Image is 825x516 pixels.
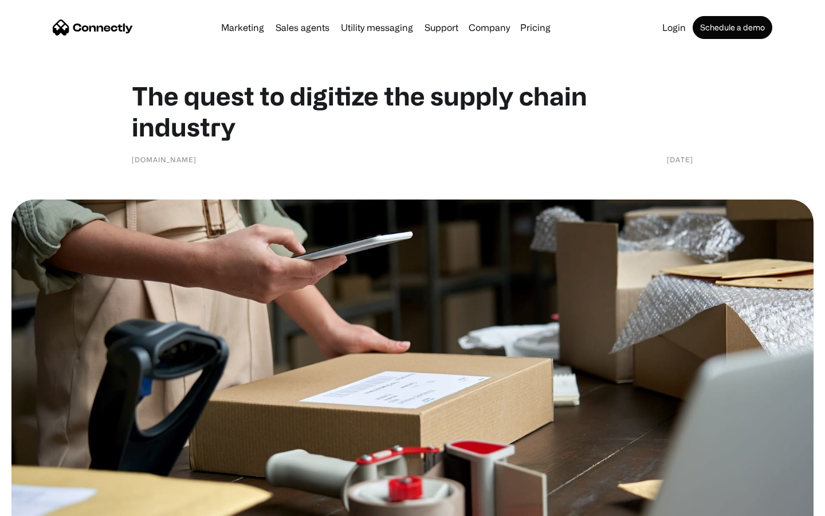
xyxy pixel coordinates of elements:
[132,80,693,142] h1: The quest to digitize the supply chain industry
[11,496,69,512] aside: Language selected: English
[658,23,690,32] a: Login
[516,23,555,32] a: Pricing
[667,154,693,165] div: [DATE]
[53,19,133,36] a: home
[693,16,772,39] a: Schedule a demo
[465,19,513,36] div: Company
[271,23,334,32] a: Sales agents
[420,23,463,32] a: Support
[132,154,197,165] div: [DOMAIN_NAME]
[217,23,269,32] a: Marketing
[23,496,69,512] ul: Language list
[469,19,510,36] div: Company
[336,23,418,32] a: Utility messaging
